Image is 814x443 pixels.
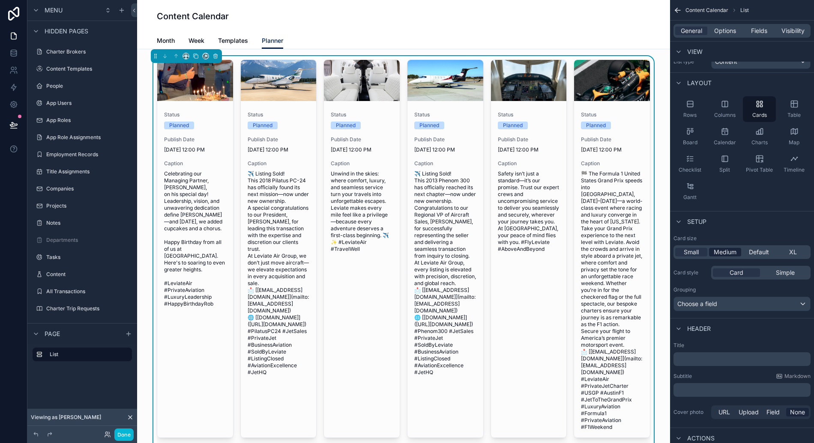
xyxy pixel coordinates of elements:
span: Field [766,408,780,416]
a: App Role Assignments [33,131,132,144]
div: N29NB-NONBRK38.jpg [324,60,400,101]
span: Unwind in the skies: where comfort, luxury, and seamless service turn your travels into unforgett... [331,170,393,253]
span: General [681,27,702,35]
span: Publish Date [498,136,560,143]
div: Planned [336,122,356,129]
button: Done [114,428,134,441]
div: Planned [169,122,189,129]
a: StatusPlannedPublish Date[DATE] 12:00 PMCaption✈️ Listing Sold! This 2013 Phenom 300 has official... [407,59,484,438]
label: People [46,83,130,89]
a: All Transactions [33,285,132,298]
span: Gantt [683,194,697,201]
span: Status [498,111,560,118]
label: Charter Brokers [46,48,130,55]
label: Notes [46,220,130,226]
span: Publish Date [581,136,643,143]
label: Cover photo [673,409,708,416]
a: StatusPlannedPublish Date[DATE] 12:00 PMCaption🏁 The Formula 1 United States Grand Prix speeds in... [574,59,650,438]
span: [DATE] 12:00 PM [248,146,310,153]
span: XL [789,248,797,256]
div: Pilatus-PC25-Bracket-Edits-(1).jpg [241,60,317,101]
h1: Content Calendar [157,10,229,22]
button: Rows [673,96,706,122]
span: Caption [414,160,476,167]
label: Companies [46,185,130,192]
span: URL [718,408,730,416]
label: Content Templates [46,65,130,72]
span: Publish Date [248,136,310,143]
div: CleanShot-2025-08-11-at-00.48.10@2x.png [157,60,233,101]
span: [DATE] 12:00 PM [331,146,393,153]
div: pexels-jonathanborba-29252122.jpg [574,60,650,101]
div: Planned [503,122,523,129]
span: Celebrating our Managing Partner, [PERSON_NAME], on his special day! Leadership, vision, and unwa... [164,170,226,307]
span: [DATE] 12:00 PM [164,146,226,153]
a: Projects [33,199,132,213]
span: Map [789,139,799,146]
button: Map [778,124,811,149]
span: Setup [687,217,706,226]
span: Viewing as [PERSON_NAME] [31,414,101,421]
span: Publish Date [331,136,393,143]
div: Planned [253,122,272,129]
span: Planner [262,36,283,45]
a: Markdown [776,373,811,380]
a: Companies [33,182,132,196]
span: Fields [751,27,767,35]
button: Calendar [708,124,741,149]
div: Planned [586,122,606,129]
button: Charts [743,124,776,149]
div: scrollable content [673,352,811,366]
button: Timeline [778,151,811,177]
span: Default [749,248,769,256]
label: Employment Records [46,151,130,158]
div: Phenom-300-971x1214.png [407,60,483,101]
span: Status [331,111,393,118]
span: Medium [714,248,736,256]
span: None [790,408,805,416]
span: Caption [498,160,560,167]
a: StatusPlannedPublish Date[DATE] 12:00 PMCaption✈️ Listing Sold! This 2018 Pilatus PC-24 has offic... [240,59,317,438]
span: Status [248,111,310,118]
div: scrollable content [27,344,137,370]
label: App Roles [46,117,130,124]
button: Table [778,96,811,122]
a: StatusPlannedPublish Date[DATE] 12:00 PMCaptionSafety isn’t just a standard—it’s our promise. Tru... [491,59,567,438]
a: Charter Brokers [33,45,132,59]
a: Templates [218,33,248,50]
a: Month [157,33,175,50]
span: Pivot Table [746,166,773,173]
label: Projects [46,202,130,209]
span: Caption [164,160,226,167]
span: Status [164,111,226,118]
span: Timeline [784,166,805,173]
a: App Roles [33,113,132,127]
a: Planner [262,33,283,49]
span: Publish Date [164,136,226,143]
label: List type [673,58,708,65]
span: [DATE] 12:00 PM [414,146,476,153]
a: StatusPlannedPublish Date[DATE] 12:00 PMCaptionUnwind in the skies: where comfort, luxury, and se... [323,59,400,438]
span: Page [45,330,60,338]
a: StatusPlannedPublish Date[DATE] 12:00 PMCaptionCelebrating our Managing Partner, [PERSON_NAME], o... [157,59,233,438]
span: [DATE] 12:00 PM [498,146,560,153]
span: Caption [248,160,310,167]
label: Departments [46,237,130,244]
span: Board [683,139,697,146]
button: Content [711,54,811,69]
span: Status [581,111,643,118]
label: All Transactions [46,288,130,295]
span: Month [157,36,175,45]
button: Checklist [673,151,706,177]
label: Card style [673,269,708,276]
label: Title [673,342,811,349]
a: Content [33,268,132,281]
button: Split [708,151,741,177]
button: Choose a field [673,297,811,311]
label: App Role Assignments [46,134,130,141]
span: Status [414,111,476,118]
span: Table [787,112,801,119]
a: Title Assignments [33,165,132,178]
span: Markdown [784,373,811,380]
div: scrollable content [673,383,811,397]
